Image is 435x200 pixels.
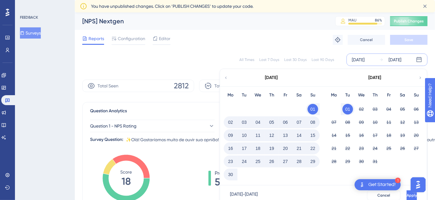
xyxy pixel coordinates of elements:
button: 09 [225,130,236,141]
span: Editor [159,35,170,42]
button: 30 [356,156,367,167]
button: 30 [225,169,236,180]
div: 1 [395,178,401,183]
tspan: 18 [122,175,131,187]
div: We [251,91,265,99]
button: 28 [294,156,304,167]
span: Total Responses [214,82,246,90]
div: Mo [327,91,341,99]
button: 16 [225,143,236,154]
button: 31 [370,156,380,167]
button: 09 [356,117,367,128]
button: 21 [329,143,339,154]
img: launcher-image-alternative-text [358,181,366,188]
div: 86 % [375,18,382,23]
button: 01 [342,104,353,114]
div: Sa [292,91,306,99]
div: Open Get Started! checklist, remaining modules: 1 [355,179,401,190]
div: Th [368,91,382,99]
div: Tu [237,91,251,99]
div: Mo [224,91,237,99]
button: 12 [397,117,408,128]
span: Cancel [377,193,390,198]
span: Promoters [215,170,238,177]
button: 12 [266,130,277,141]
button: 14 [329,130,339,141]
span: Publish Changes [394,19,424,24]
span: Save [404,37,413,42]
button: 03 [239,117,250,128]
button: 29 [342,156,353,167]
button: 04 [253,117,263,128]
button: 17 [239,143,250,154]
div: MAU [348,18,356,23]
div: Last 30 Days [284,57,307,62]
button: 03 [370,104,380,114]
button: Surveys [20,27,41,39]
button: 24 [370,143,380,154]
button: 26 [397,143,408,154]
button: 25 [384,143,394,154]
button: 19 [397,130,408,141]
button: 02 [225,117,236,128]
div: We [355,91,368,99]
div: [DATE] [389,56,401,63]
button: 20 [411,130,422,141]
button: 26 [266,156,277,167]
button: 27 [280,156,291,167]
span: Configuration [118,35,145,42]
div: Th [265,91,279,99]
span: Apply [407,193,417,198]
button: 13 [280,130,291,141]
button: Save [390,35,428,45]
span: 2812 [174,81,189,91]
button: 05 [266,117,277,128]
div: [DATE] [352,56,365,63]
button: 28 [329,156,339,167]
div: Last 7 Days [259,57,279,62]
span: Question Analytics [90,107,127,115]
span: Total Seen [98,82,118,90]
button: 02 [356,104,367,114]
span: Reports [88,35,104,42]
button: 13 [411,117,422,128]
button: Question 1 - NPS Rating [90,120,215,132]
button: 06 [411,104,422,114]
button: 11 [384,117,394,128]
button: 07 [294,117,304,128]
div: Su [306,91,320,99]
div: Sa [396,91,409,99]
span: Cancel [360,37,373,42]
div: FEEDBACK [20,15,38,20]
div: [DATE] [369,74,381,81]
button: 22 [308,143,318,154]
button: 06 [280,117,291,128]
button: 10 [370,117,380,128]
button: 27 [411,143,422,154]
div: Get Started! [368,181,396,188]
div: Tu [341,91,355,99]
div: [NPS] Nextgen [82,17,320,26]
button: 17 [370,130,380,141]
tspan: Score [121,170,132,174]
button: 14 [294,130,304,141]
button: 08 [342,117,353,128]
span: Need Help? [15,2,39,9]
button: 22 [342,143,353,154]
button: 15 [342,130,353,141]
button: 23 [225,156,236,167]
button: 23 [356,143,367,154]
div: Survey Question: [90,136,123,143]
button: Publish Changes [390,16,428,26]
button: 18 [384,130,394,141]
button: 19 [266,143,277,154]
iframe: UserGuiding AI Assistant Launcher [409,175,428,194]
span: You have unpublished changes. Click on ‘PUBLISH CHANGES’ to update your code. [91,2,253,10]
button: 07 [329,117,339,128]
button: 21 [294,143,304,154]
button: 04 [384,104,394,114]
button: Cancel [348,35,385,45]
button: 10 [239,130,250,141]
